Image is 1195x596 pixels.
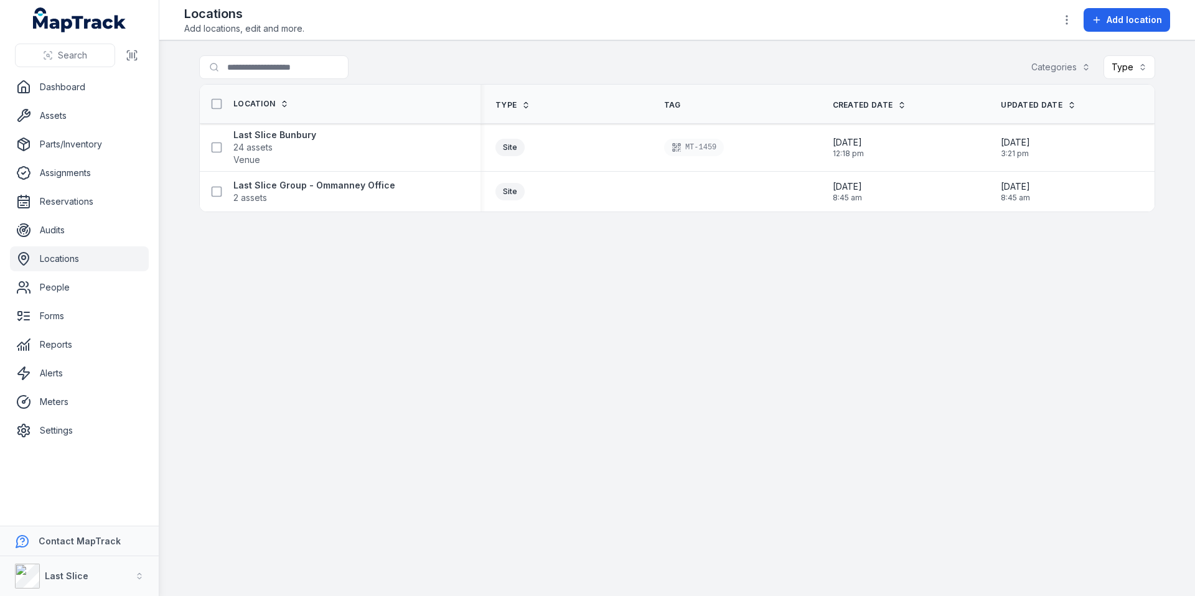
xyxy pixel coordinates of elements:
[10,418,149,443] a: Settings
[10,132,149,157] a: Parts/Inventory
[1104,55,1155,79] button: Type
[495,139,525,156] div: Site
[10,389,149,414] a: Meters
[1001,149,1030,159] span: 3:21 pm
[1001,180,1030,193] span: [DATE]
[833,180,862,203] time: 10/10/2025, 8:45:37 am
[833,136,864,149] span: [DATE]
[10,75,149,100] a: Dashboard
[10,246,149,271] a: Locations
[1001,100,1062,110] span: Updated Date
[10,275,149,300] a: People
[1001,136,1030,159] time: 06/10/2025, 3:21:10 pm
[833,100,893,110] span: Created Date
[833,100,907,110] a: Created Date
[495,100,530,110] a: Type
[833,193,862,203] span: 8:45 am
[10,161,149,185] a: Assignments
[233,192,267,204] span: 2 assets
[184,5,304,22] h2: Locations
[833,136,864,159] time: 22/06/2025, 12:18:15 pm
[664,139,724,156] div: MT-1459
[233,141,273,154] span: 24 assets
[10,304,149,328] a: Forms
[10,218,149,243] a: Audits
[1001,180,1030,203] time: 10/10/2025, 8:45:37 am
[1001,100,1076,110] a: Updated Date
[233,99,289,109] a: Location
[1001,193,1030,203] span: 8:45 am
[833,180,862,193] span: [DATE]
[233,179,395,192] strong: Last Slice Group - Ommanney Office
[1107,14,1162,26] span: Add location
[1001,136,1030,149] span: [DATE]
[10,189,149,214] a: Reservations
[184,22,304,35] span: Add locations, edit and more.
[1084,8,1170,32] button: Add location
[495,183,525,200] div: Site
[833,149,864,159] span: 12:18 pm
[495,100,517,110] span: Type
[233,154,260,166] span: Venue
[233,99,275,109] span: Location
[15,44,115,67] button: Search
[39,536,121,546] strong: Contact MapTrack
[10,361,149,386] a: Alerts
[58,49,87,62] span: Search
[10,103,149,128] a: Assets
[233,179,395,204] a: Last Slice Group - Ommanney Office2 assets
[664,100,681,110] span: Tag
[233,129,316,141] strong: Last Slice Bunbury
[10,332,149,357] a: Reports
[233,129,316,166] a: Last Slice Bunbury24 assetsVenue
[33,7,126,32] a: MapTrack
[45,570,88,581] strong: Last Slice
